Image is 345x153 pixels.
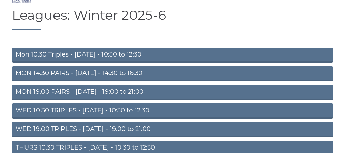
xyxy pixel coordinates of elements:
a: MON 14.30 PAIRS - [DATE] - 14:30 to 16:30 [12,66,333,81]
a: WED 10.30 TRIPLES - [DATE] - 10:30 to 12:30 [12,103,333,119]
a: MON 19.00 PAIRS - [DATE] - 19:00 to 21:00 [12,85,333,100]
h1: Leagues: Winter 2025-6 [12,8,333,30]
a: WED 19.00 TRIPLES - [DATE] - 19:00 to 21:00 [12,122,333,137]
a: Mon 10.30 Triples - [DATE] - 10:30 to 12:30 [12,48,333,63]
